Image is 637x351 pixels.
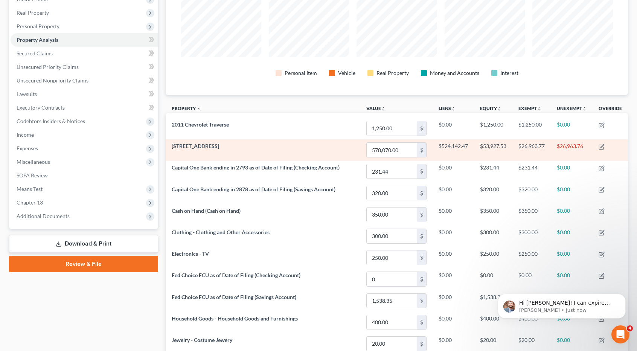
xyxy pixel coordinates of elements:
[433,118,474,139] td: $0.00
[551,161,593,182] td: $0.00
[172,143,219,149] span: [STREET_ADDRESS]
[551,204,593,225] td: $0.00
[17,77,88,84] span: Unsecured Nonpriority Claims
[417,315,426,330] div: $
[474,161,512,182] td: $231.44
[17,159,50,165] span: Miscellaneous
[11,87,158,101] a: Lawsuits
[417,294,426,308] div: $
[172,186,335,192] span: Capital One Bank ending in 2878 as of Date of Filing (Savings Account)
[367,143,417,157] input: 0.00
[417,121,426,136] div: $
[11,101,158,114] a: Executory Contracts
[11,74,158,87] a: Unsecured Nonpriority Claims
[512,204,551,225] td: $350.00
[627,325,633,331] span: 4
[430,69,479,77] div: Money and Accounts
[11,60,158,74] a: Unsecured Priority Claims
[486,278,637,331] iframe: Intercom notifications message
[474,269,512,290] td: $0.00
[11,169,158,182] a: SOFA Review
[367,121,417,136] input: 0.00
[439,105,456,111] a: Liensunfold_more
[172,250,209,257] span: Electronics - TV
[417,272,426,286] div: $
[367,208,417,222] input: 0.00
[285,69,317,77] div: Personal Item
[417,337,426,351] div: $
[497,107,501,111] i: unfold_more
[474,311,512,333] td: $400.00
[367,186,417,200] input: 0.00
[17,104,65,111] span: Executory Contracts
[451,107,456,111] i: unfold_more
[9,256,158,272] a: Review & File
[512,139,551,161] td: $26,963.77
[381,107,386,111] i: unfold_more
[474,204,512,225] td: $350.00
[417,164,426,179] div: $
[17,9,49,16] span: Real Property
[367,250,417,265] input: 0.00
[500,69,518,77] div: Interest
[367,229,417,243] input: 0.00
[417,186,426,200] div: $
[551,247,593,268] td: $0.00
[512,247,551,268] td: $250.00
[474,118,512,139] td: $1,250.00
[17,172,48,179] span: SOFA Review
[582,107,587,111] i: unfold_more
[433,269,474,290] td: $0.00
[512,118,551,139] td: $1,250.00
[474,225,512,247] td: $300.00
[17,186,43,192] span: Means Test
[474,182,512,204] td: $320.00
[474,139,512,161] td: $53,927.53
[557,105,587,111] a: Unexemptunfold_more
[433,225,474,247] td: $0.00
[433,247,474,268] td: $0.00
[17,50,53,56] span: Secured Claims
[172,208,241,214] span: Cash on Hand (Cash on Hand)
[480,105,501,111] a: Equityunfold_more
[512,269,551,290] td: $0.00
[551,118,593,139] td: $0.00
[433,311,474,333] td: $0.00
[17,91,37,97] span: Lawsuits
[417,208,426,222] div: $
[172,315,298,322] span: Household Goods - Household Goods and Furnishings
[17,64,79,70] span: Unsecured Priority Claims
[551,269,593,290] td: $0.00
[172,272,300,278] span: Fed Choice FCU as of Date of Filing (Checking Account)
[367,164,417,179] input: 0.00
[172,164,340,171] span: Capital One Bank ending in 2793 as of Date of Filing (Checking Account)
[551,139,593,161] td: $26,963.76
[17,118,85,124] span: Codebtors Insiders & Notices
[17,131,34,138] span: Income
[551,225,593,247] td: $0.00
[433,139,474,161] td: $524,142.47
[512,182,551,204] td: $320.00
[367,337,417,351] input: 0.00
[33,29,130,36] p: Message from James, sent Just now
[17,145,38,151] span: Expenses
[433,182,474,204] td: $0.00
[17,199,43,206] span: Chapter 13
[172,229,270,235] span: Clothing - Clothing and Other Accessories
[33,22,128,80] span: Hi [PERSON_NAME]! I can expire your plan for you. Would you be able to let me know the reason for...
[17,37,58,43] span: Property Analysis
[11,33,158,47] a: Property Analysis
[433,204,474,225] td: $0.00
[11,47,158,60] a: Secured Claims
[9,235,158,253] a: Download & Print
[17,213,70,219] span: Additional Documents
[367,272,417,286] input: 0.00
[512,225,551,247] td: $300.00
[474,247,512,268] td: $250.00
[433,161,474,182] td: $0.00
[172,337,232,343] span: Jewelry - Costume Jewery
[537,107,541,111] i: unfold_more
[551,182,593,204] td: $0.00
[518,105,541,111] a: Exemptunfold_more
[474,290,512,311] td: $1,538.35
